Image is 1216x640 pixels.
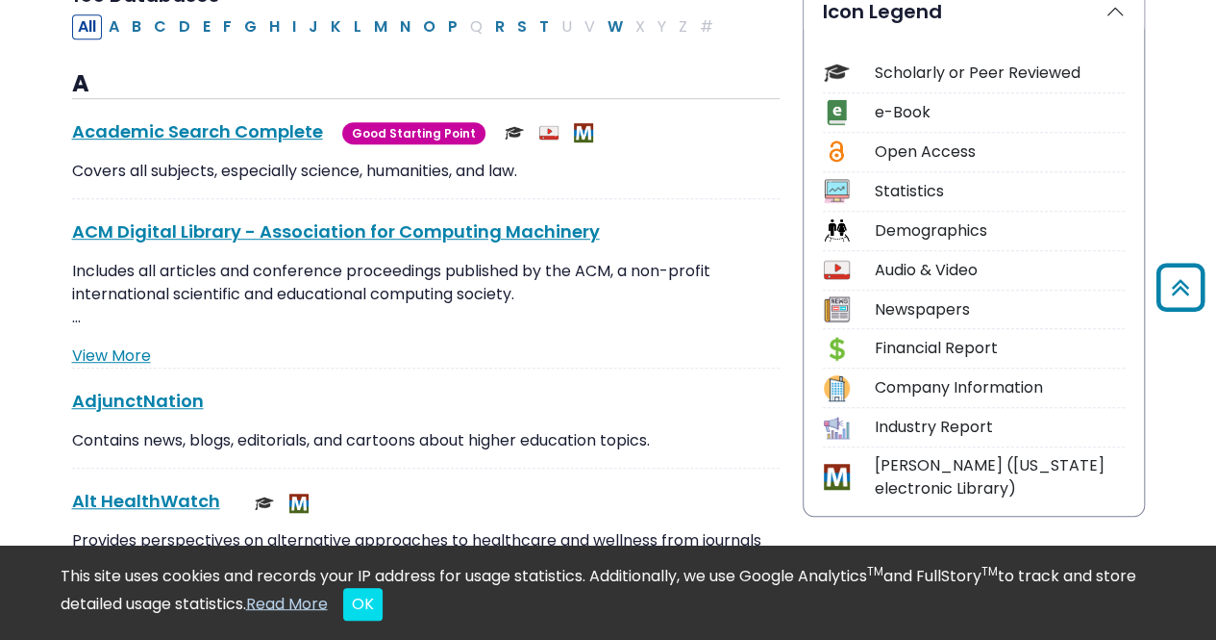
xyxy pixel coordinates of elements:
img: Icon Open Access [825,139,849,165]
div: Financial Report [875,337,1125,360]
span: Good Starting Point [342,122,485,144]
button: Filter Results A [103,14,125,39]
img: MeL (Michigan electronic Library) [574,123,593,142]
img: Icon MeL (Michigan electronic Library) [824,464,850,490]
button: Filter Results N [394,14,416,39]
a: View More [72,345,151,367]
img: Scholarly or Peer Reviewed [505,123,524,142]
img: Icon Scholarly or Peer Reviewed [824,60,850,86]
img: Icon Statistics [824,178,850,204]
div: Company Information [875,376,1125,399]
div: [PERSON_NAME] ([US_STATE] electronic Library) [875,454,1125,500]
div: This site uses cookies and records your IP address for usage statistics. Additionally, we use Goo... [61,565,1156,621]
img: Icon Newspapers [824,296,850,322]
button: Filter Results R [489,14,510,39]
button: Filter Results T [534,14,555,39]
p: Provides perspectives on alternative approaches to healthcare and wellness from journals (some pe... [72,529,780,576]
img: Icon Financial Report [824,336,850,362]
button: Filter Results M [368,14,393,39]
p: Includes all articles and conference proceedings published by the ACM, a non-profit international... [72,260,780,329]
button: Close [343,588,383,621]
button: Filter Results O [417,14,441,39]
button: Filter Results K [325,14,347,39]
button: All [72,14,102,39]
button: Filter Results I [286,14,302,39]
div: Demographics [875,219,1125,243]
img: Audio & Video [539,123,558,142]
a: Alt HealthWatch [72,489,220,513]
p: Covers all subjects, especially science, humanities, and law. [72,160,780,183]
sup: TM [981,563,998,579]
a: AdjunctNation [72,389,204,413]
button: Filter Results F [217,14,237,39]
img: Icon e-Book [824,99,850,125]
button: Filter Results L [348,14,367,39]
div: e-Book [875,101,1125,124]
div: Scholarly or Peer Reviewed [875,62,1125,85]
button: Filter Results P [442,14,463,39]
img: MeL (Michigan electronic Library) [289,494,309,513]
img: Icon Audio & Video [824,257,850,283]
img: Icon Company Information [824,375,850,401]
a: Read More [246,592,328,614]
img: Icon Demographics [824,218,850,243]
a: Back to Top [1150,271,1211,303]
button: Filter Results S [511,14,533,39]
button: Filter Results W [602,14,629,39]
div: Alpha-list to filter by first letter of database name [72,14,721,37]
img: Scholarly or Peer Reviewed [255,494,274,513]
button: Filter Results G [238,14,262,39]
div: Audio & Video [875,259,1125,282]
sup: TM [867,563,883,579]
h3: A [72,70,780,99]
div: Statistics [875,180,1125,203]
button: Filter Results J [303,14,324,39]
button: Filter Results B [126,14,147,39]
a: ACM Digital Library - Association for Computing Machinery [72,219,600,243]
button: Filter Results D [173,14,196,39]
img: Icon Industry Report [824,415,850,441]
a: Academic Search Complete [72,119,323,143]
button: Filter Results E [197,14,216,39]
div: Industry Report [875,416,1125,439]
button: Filter Results H [263,14,285,39]
p: Contains news, blogs, editorials, and cartoons about higher education topics. [72,429,780,452]
div: Open Access [875,141,1125,164]
div: Newspapers [875,298,1125,321]
button: Filter Results C [148,14,172,39]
